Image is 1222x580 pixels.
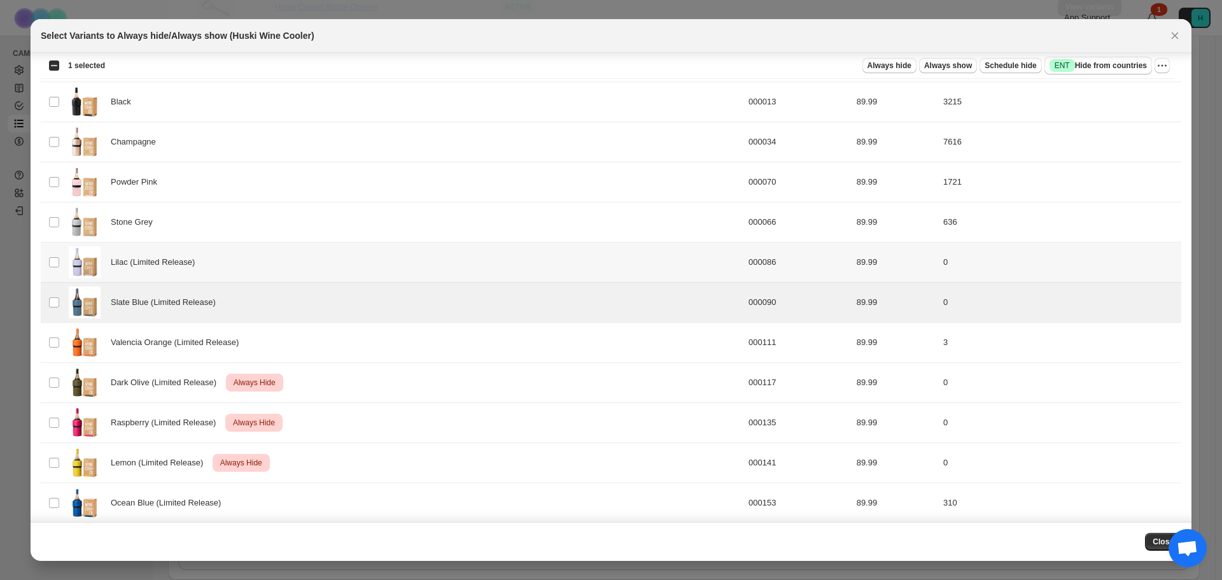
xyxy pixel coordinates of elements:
[69,166,101,198] img: winecooler1_pink.jpg
[745,82,853,122] td: 000013
[111,336,246,349] span: Valencia Orange (Limited Release)
[745,243,853,283] td: 000086
[853,202,939,243] td: 89.99
[985,60,1036,71] span: Schedule hide
[853,243,939,283] td: 89.99
[745,443,853,483] td: 000141
[1153,537,1174,547] span: Close
[853,483,939,523] td: 89.99
[1044,57,1152,74] button: SuccessENTHide from countries
[41,29,314,42] h2: Select Variants to Always hide/Always show (Huski Wine Cooler)
[69,286,101,318] img: WC.png
[939,443,1181,483] td: 0
[939,483,1181,523] td: 310
[68,60,105,71] span: 1 selected
[218,455,265,470] span: Always Hide
[853,363,939,403] td: 89.99
[980,58,1041,73] button: Schedule hide
[939,403,1181,443] td: 0
[1169,529,1207,567] div: Open chat
[853,82,939,122] td: 89.99
[745,483,853,523] td: 000153
[111,416,223,429] span: Raspberry (Limited Release)
[69,327,101,358] img: Orange_WC.jpg
[939,162,1181,202] td: 1721
[69,447,101,479] img: Wine_Cooler_-_Lemon_1.jpg
[69,487,101,519] img: Huski_Wine_Cooler_-_Ocean_Blue.jpg
[939,202,1181,243] td: 636
[867,60,911,71] span: Always hide
[111,136,163,148] span: Champagne
[745,202,853,243] td: 000066
[111,456,210,469] span: Lemon (Limited Release)
[745,363,853,403] td: 000117
[69,367,101,399] img: WC.jpg
[111,256,202,269] span: Lilac (Limited Release)
[69,407,101,439] img: Wine_Cooler_-_Raspberry_1.jpg
[939,243,1181,283] td: 0
[919,58,977,73] button: Always show
[939,122,1181,162] td: 7616
[1166,27,1184,45] button: Close
[853,323,939,363] td: 89.99
[745,403,853,443] td: 000135
[939,323,1181,363] td: 3
[924,60,972,71] span: Always show
[1145,533,1181,551] button: Close
[853,283,939,323] td: 89.99
[853,403,939,443] td: 89.99
[69,246,101,278] img: Lilac-WC.jpg
[111,497,228,509] span: Ocean Blue (Limited Release)
[853,122,939,162] td: 89.99
[1155,58,1170,73] button: More actions
[853,162,939,202] td: 89.99
[1050,59,1147,72] span: Hide from countries
[111,216,160,229] span: Stone Grey
[69,86,101,118] img: WineCooler_11.jpg
[111,176,164,188] span: Powder Pink
[862,58,916,73] button: Always hide
[111,296,223,309] span: Slate Blue (Limited Release)
[745,283,853,323] td: 000090
[1055,60,1070,71] span: ENT
[939,82,1181,122] td: 3215
[230,415,277,430] span: Always Hide
[939,363,1181,403] td: 0
[69,126,101,158] img: huski_products_wine-cooler_champagne_black.jpg
[111,376,223,389] span: Dark Olive (Limited Release)
[745,162,853,202] td: 000070
[853,443,939,483] td: 89.99
[939,283,1181,323] td: 0
[231,375,278,390] span: Always Hide
[111,95,138,108] span: Black
[69,206,101,238] img: winecooler1_grey_1.jpg
[745,323,853,363] td: 000111
[745,122,853,162] td: 000034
